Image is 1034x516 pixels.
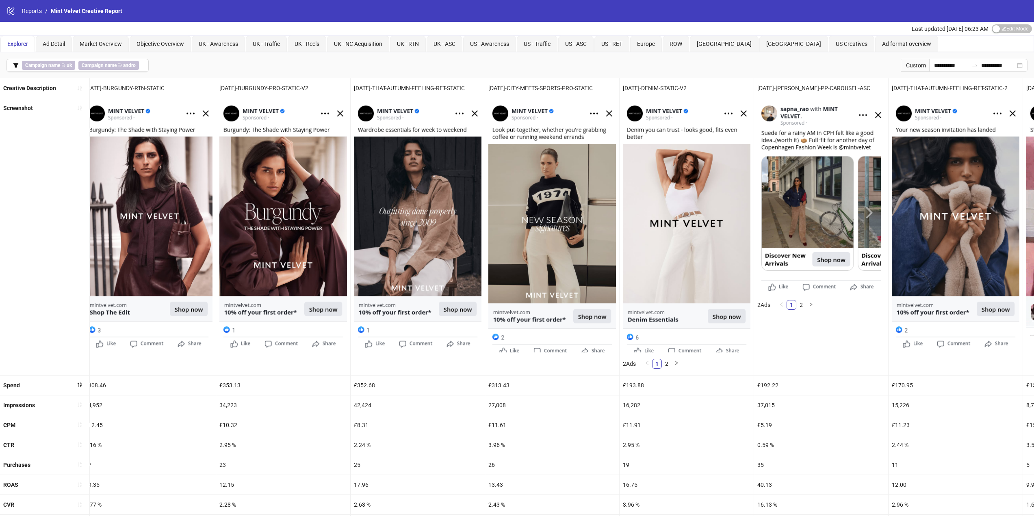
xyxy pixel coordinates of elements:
div: 3.96 % [620,495,754,514]
b: CVR [3,501,14,508]
span: to [971,62,978,69]
div: 2.43 % [485,495,619,514]
div: 3.16 % [82,435,216,455]
div: 3.96 % [485,435,619,455]
b: Campaign name [25,63,60,68]
li: 1 [787,300,796,310]
div: £11.91 [620,415,754,435]
div: 13.43 [485,475,619,494]
span: Last updated [DATE] 06:23 AM [912,26,988,32]
button: right [672,359,681,369]
div: 15,226 [889,395,1023,415]
div: [DATE]-BURGUNDY-RTN-STATIC [82,78,216,98]
span: Market Overview [80,41,122,47]
span: US Creatives [836,41,867,47]
div: £12.45 [82,415,216,435]
div: £170.95 [889,376,1023,395]
div: 2.28 % [216,495,350,514]
span: left [645,361,650,365]
button: Campaign name ∋ ukCampaign name ∋ andro [7,59,149,72]
span: US - RET [601,41,622,47]
b: andro [123,63,136,68]
div: 16.75 [620,475,754,494]
span: sort-ascending [77,482,82,488]
div: £313.43 [485,376,619,395]
div: [DATE]-DENIM-STATIC-V2 [620,78,754,98]
div: 2.77 % [82,495,216,514]
button: left [777,300,787,310]
span: US - Traffic [524,41,551,47]
div: 37,015 [754,395,888,415]
span: UK - RTN [397,41,419,47]
div: £193.88 [620,376,754,395]
li: Next Page [806,300,816,310]
a: 1 [787,300,796,309]
div: [DATE]-BURGUNDY-PRO-STATIC-V2 [216,78,350,98]
div: 2.63 % [351,495,485,514]
div: 13.35 [82,475,216,494]
span: UK - Awareness [199,41,238,47]
div: 27,008 [485,395,619,415]
span: sort-ascending [77,105,82,111]
div: 11 [889,455,1023,475]
img: Screenshot 6830273039300 [623,101,750,352]
span: sort-ascending [77,85,82,91]
b: ROAS [3,481,18,488]
img: Screenshot 6832572432300 [219,101,347,350]
b: Creative Description [3,85,56,91]
span: UK - NC Acquisition [334,41,382,47]
div: 12.15 [216,475,350,494]
b: uk [67,63,72,68]
div: 23 [216,455,350,475]
div: [DATE]-CITY-MEETS-SPORTS-PRO-STATIC [485,78,619,98]
li: Next Page [672,359,681,369]
span: right [809,302,813,307]
img: Screenshot 6832597754300 [892,101,1019,350]
span: Europe [637,41,655,47]
div: 25 [351,455,485,475]
span: 2 Ads [623,361,636,367]
b: CTR [3,442,14,448]
div: £808.46 [82,376,216,395]
div: 0.59 % [754,435,888,455]
b: Purchases [3,462,30,468]
span: ROW [670,41,682,47]
span: left [779,302,784,307]
div: 35 [754,455,888,475]
div: 42,424 [351,395,485,415]
span: US - ASC [565,41,587,47]
span: sort-ascending [77,402,82,408]
div: [DATE]-[PERSON_NAME]-PP-CAROUSEL-ASC [754,78,888,98]
div: £353.13 [216,376,350,395]
div: £8.31 [351,415,485,435]
span: [GEOGRAPHIC_DATA] [697,41,752,47]
span: sort-descending [77,382,82,388]
li: 2 [662,359,672,369]
span: 2 Ads [757,302,770,308]
div: £5.19 [754,415,888,435]
div: 2.44 % [889,435,1023,455]
button: right [806,300,816,310]
div: 64,952 [82,395,216,415]
span: sort-ascending [77,502,82,507]
a: 2 [662,359,671,368]
div: 17.96 [351,475,485,494]
b: CPM [3,422,15,428]
b: Campaign name [82,63,117,68]
div: 34,223 [216,395,350,415]
div: £192.22 [754,376,888,395]
button: left [642,359,652,369]
b: Impressions [3,402,35,408]
span: UK - Traffic [253,41,280,47]
span: sort-ascending [77,442,82,447]
div: £10.32 [216,415,350,435]
b: Spend [3,382,20,389]
div: 26 [485,455,619,475]
div: £11.61 [485,415,619,435]
span: sort-ascending [77,422,82,427]
span: Objective Overview [137,41,184,47]
img: Screenshot 6830273008300 [757,101,885,294]
span: Ad Detail [43,41,65,47]
span: ∋ [22,61,75,70]
li: / [45,6,48,15]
